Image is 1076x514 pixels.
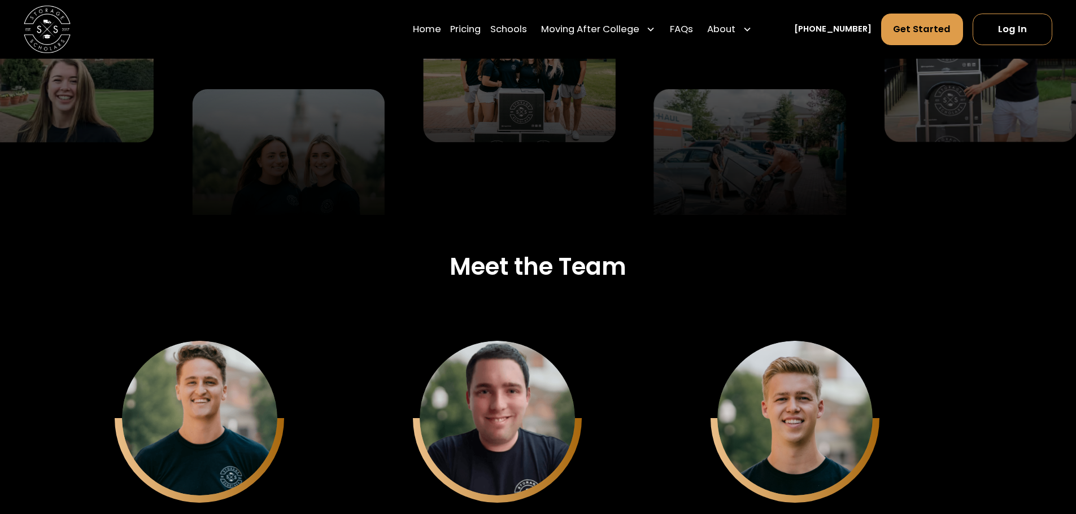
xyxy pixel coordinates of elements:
[537,13,661,46] div: Moving After College
[703,13,757,46] div: About
[881,14,964,45] a: Get Started
[541,23,639,37] div: Moving After College
[707,23,735,37] div: About
[973,14,1052,45] a: Log In
[191,89,384,234] img: Storage Scholars team members
[670,13,693,46] a: FAQs
[413,13,441,46] a: Home
[24,6,71,52] img: Storage Scholars main logo
[450,253,626,281] h3: Meet the Team
[490,13,527,46] a: Schools
[450,13,481,46] a: Pricing
[794,23,872,36] a: [PHONE_NUMBER]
